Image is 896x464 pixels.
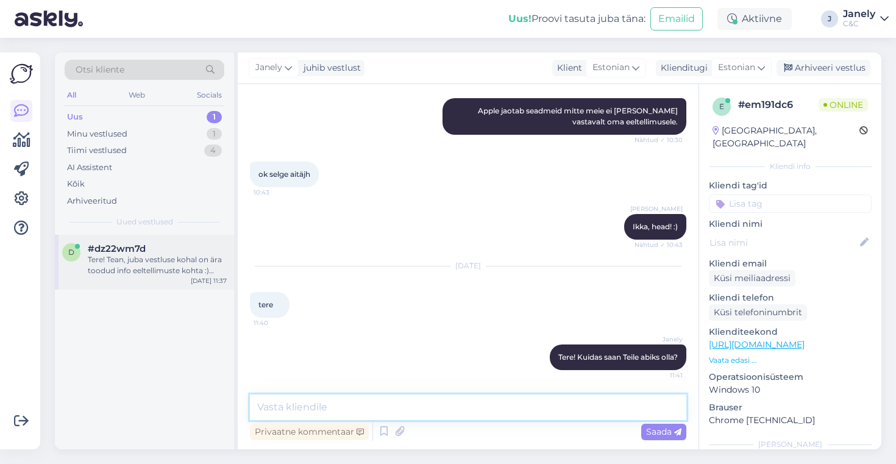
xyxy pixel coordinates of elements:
div: [GEOGRAPHIC_DATA], [GEOGRAPHIC_DATA] [713,124,859,150]
span: ok selge aitäjh [258,170,310,179]
span: Estonian [718,61,755,74]
span: Otsi kliente [76,63,124,76]
span: Tere! Kuidas saan Teile abiks olla? [558,352,678,362]
span: Estonian [592,61,630,74]
p: Kliendi email [709,257,872,270]
div: 1 [207,128,222,140]
div: Kõik [67,178,85,190]
p: Windows 10 [709,384,872,396]
div: Arhiveeri vestlus [777,60,870,76]
span: Janely [255,61,282,74]
b: Uus! [508,13,532,24]
div: Arhiveeritud [67,195,117,207]
input: Lisa nimi [709,236,858,249]
div: Proovi tasuta juba täna: [508,12,645,26]
p: Kliendi telefon [709,291,872,304]
p: Kliendi tag'id [709,179,872,192]
a: JanelyC&C [843,9,889,29]
div: Küsi meiliaadressi [709,270,795,287]
div: C&C [843,19,875,29]
a: [URL][DOMAIN_NAME] [709,339,805,350]
p: Vaata edasi ... [709,355,872,366]
div: Küsi telefoninumbrit [709,304,807,321]
span: 10:43 [254,188,299,197]
p: Operatsioonisüsteem [709,371,872,384]
div: J [821,10,838,27]
img: Askly Logo [10,62,33,85]
div: Tere! Tean, juba vestluse kohal on ära toodud info eeltellimuste kohta :) Kuid ehk ikkagi saate [... [88,254,227,276]
div: Janely [843,9,875,19]
span: Apple jaotab seadmeid mitte meie ei [PERSON_NAME] vastavalt oma eeltellimusele. [478,106,680,126]
div: # em191dc6 [738,98,819,112]
div: Klient [552,62,582,74]
p: Brauser [709,401,872,414]
div: Tiimi vestlused [67,145,127,157]
span: #dz22wm7d [88,243,146,254]
span: Ikka, head! :) [633,222,678,231]
span: e [719,102,724,111]
div: Socials [194,87,224,103]
span: tere [258,300,273,309]
span: 11:41 [637,371,683,380]
span: Nähtud ✓ 10:30 [635,135,683,145]
span: 11:40 [254,318,299,327]
div: 4 [204,145,222,157]
span: [PERSON_NAME] [630,204,683,213]
span: d [68,248,74,257]
div: Klienditugi [656,62,708,74]
div: AI Assistent [67,162,112,174]
span: Saada [646,426,681,437]
p: Klienditeekond [709,326,872,338]
p: Chrome [TECHNICAL_ID] [709,414,872,427]
span: Nähtud ✓ 10:43 [635,240,683,249]
div: Privaatne kommentaar [250,424,369,440]
div: Minu vestlused [67,128,127,140]
div: [DATE] 11:37 [191,276,227,285]
div: 1 [207,111,222,123]
span: Janely [637,335,683,344]
button: Emailid [650,7,703,30]
div: [PERSON_NAME] [709,439,872,450]
span: Uued vestlused [116,216,173,227]
div: All [65,87,79,103]
div: juhib vestlust [299,62,361,74]
span: Online [819,98,868,112]
input: Lisa tag [709,195,872,213]
div: Kliendi info [709,161,872,172]
div: [DATE] [250,260,686,271]
p: Kliendi nimi [709,218,872,230]
div: Aktiivne [717,8,792,30]
div: Web [126,87,148,103]
div: Uus [67,111,83,123]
